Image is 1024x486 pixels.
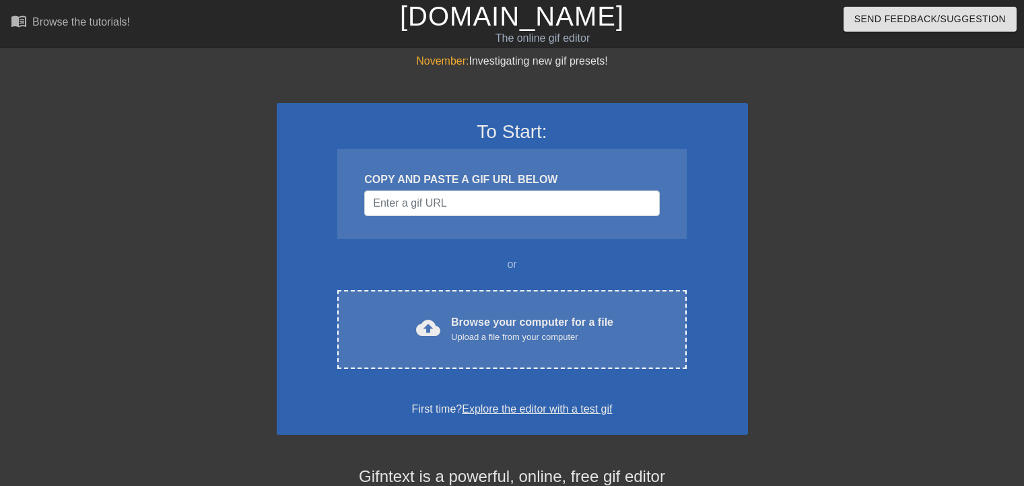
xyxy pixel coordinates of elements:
[11,13,130,34] a: Browse the tutorials!
[416,55,469,67] span: November:
[277,53,748,69] div: Investigating new gif presets!
[364,190,659,216] input: Username
[294,120,730,143] h3: To Start:
[451,331,613,344] div: Upload a file from your computer
[11,13,27,29] span: menu_book
[854,11,1006,28] span: Send Feedback/Suggestion
[294,401,730,417] div: First time?
[32,16,130,28] div: Browse the tutorials!
[451,314,613,344] div: Browse your computer for a file
[416,316,440,340] span: cloud_upload
[844,7,1017,32] button: Send Feedback/Suggestion
[348,30,737,46] div: The online gif editor
[462,403,612,415] a: Explore the editor with a test gif
[400,1,624,31] a: [DOMAIN_NAME]
[312,256,713,273] div: or
[364,172,659,188] div: COPY AND PASTE A GIF URL BELOW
